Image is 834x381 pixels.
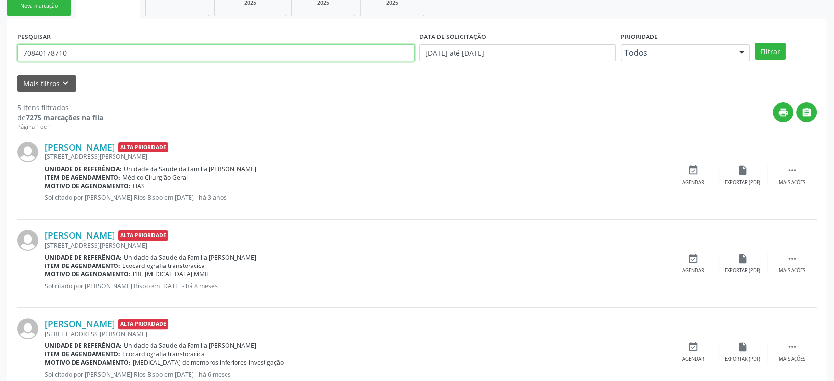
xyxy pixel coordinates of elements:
[682,179,704,186] div: Agendar
[45,350,120,358] b: Item de agendamento:
[17,102,103,113] div: 5 itens filtrados
[17,44,415,61] input: Nome, CNS
[737,253,748,264] i: insert_drive_file
[133,270,208,278] span: l10+[MEDICAL_DATA] MMII
[17,123,103,131] div: Página 1 de 1
[45,282,669,290] p: Solicitado por [PERSON_NAME] Bispo em [DATE] - há 8 meses
[122,350,205,358] span: Ecocardiografia transtoracica
[682,356,704,363] div: Agendar
[419,29,486,44] label: DATA DE SOLICITAÇÃO
[682,267,704,274] div: Agendar
[17,318,38,339] img: img
[26,113,103,122] strong: 7275 marcações na fila
[17,113,103,123] div: de
[688,165,699,176] i: event_available
[688,253,699,264] i: event_available
[45,370,669,379] p: Solicitado por [PERSON_NAME] Rios Bispo em [DATE] - há 6 meses
[45,142,115,152] a: [PERSON_NAME]
[14,2,64,10] div: Nova marcação
[45,173,120,182] b: Item de agendamento:
[725,179,760,186] div: Exportar (PDF)
[45,358,131,367] b: Motivo de agendamento:
[118,142,168,152] span: Alta Prioridade
[45,262,120,270] b: Item de agendamento:
[118,319,168,329] span: Alta Prioridade
[45,318,115,329] a: [PERSON_NAME]
[787,253,797,264] i: 
[45,230,115,241] a: [PERSON_NAME]
[60,78,71,89] i: keyboard_arrow_down
[737,342,748,352] i: insert_drive_file
[17,142,38,162] img: img
[45,182,131,190] b: Motivo de agendamento:
[773,102,793,122] button: print
[779,179,805,186] div: Mais ações
[796,102,817,122] button: 
[118,230,168,241] span: Alta Prioridade
[122,173,188,182] span: Médico Cirurgião Geral
[621,29,658,44] label: Prioridade
[737,165,748,176] i: insert_drive_file
[133,358,284,367] span: [MEDICAL_DATA] de membros inferiores-investigação
[787,165,797,176] i: 
[45,152,669,161] div: [STREET_ADDRESS][PERSON_NAME]
[779,267,805,274] div: Mais ações
[45,253,122,262] b: Unidade de referência:
[17,75,76,92] button: Mais filtroskeyboard_arrow_down
[725,356,760,363] div: Exportar (PDF)
[124,342,256,350] span: Unidade da Saude da Familia [PERSON_NAME]
[45,342,122,350] b: Unidade de referência:
[755,43,786,60] button: Filtrar
[17,29,51,44] label: PESQUISAR
[779,356,805,363] div: Mais ações
[624,48,730,58] span: Todos
[45,193,669,202] p: Solicitado por [PERSON_NAME] Rios Bispo em [DATE] - há 3 anos
[725,267,760,274] div: Exportar (PDF)
[45,165,122,173] b: Unidade de referência:
[45,241,669,250] div: [STREET_ADDRESS][PERSON_NAME]
[124,165,256,173] span: Unidade da Saude da Familia [PERSON_NAME]
[419,44,616,61] input: Selecione um intervalo
[122,262,205,270] span: Ecocardiografia transtoracica
[801,107,812,118] i: 
[778,107,789,118] i: print
[45,270,131,278] b: Motivo de agendamento:
[17,230,38,251] img: img
[133,182,145,190] span: HAS
[688,342,699,352] i: event_available
[787,342,797,352] i: 
[124,253,256,262] span: Unidade da Saude da Familia [PERSON_NAME]
[45,330,669,338] div: [STREET_ADDRESS][PERSON_NAME]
